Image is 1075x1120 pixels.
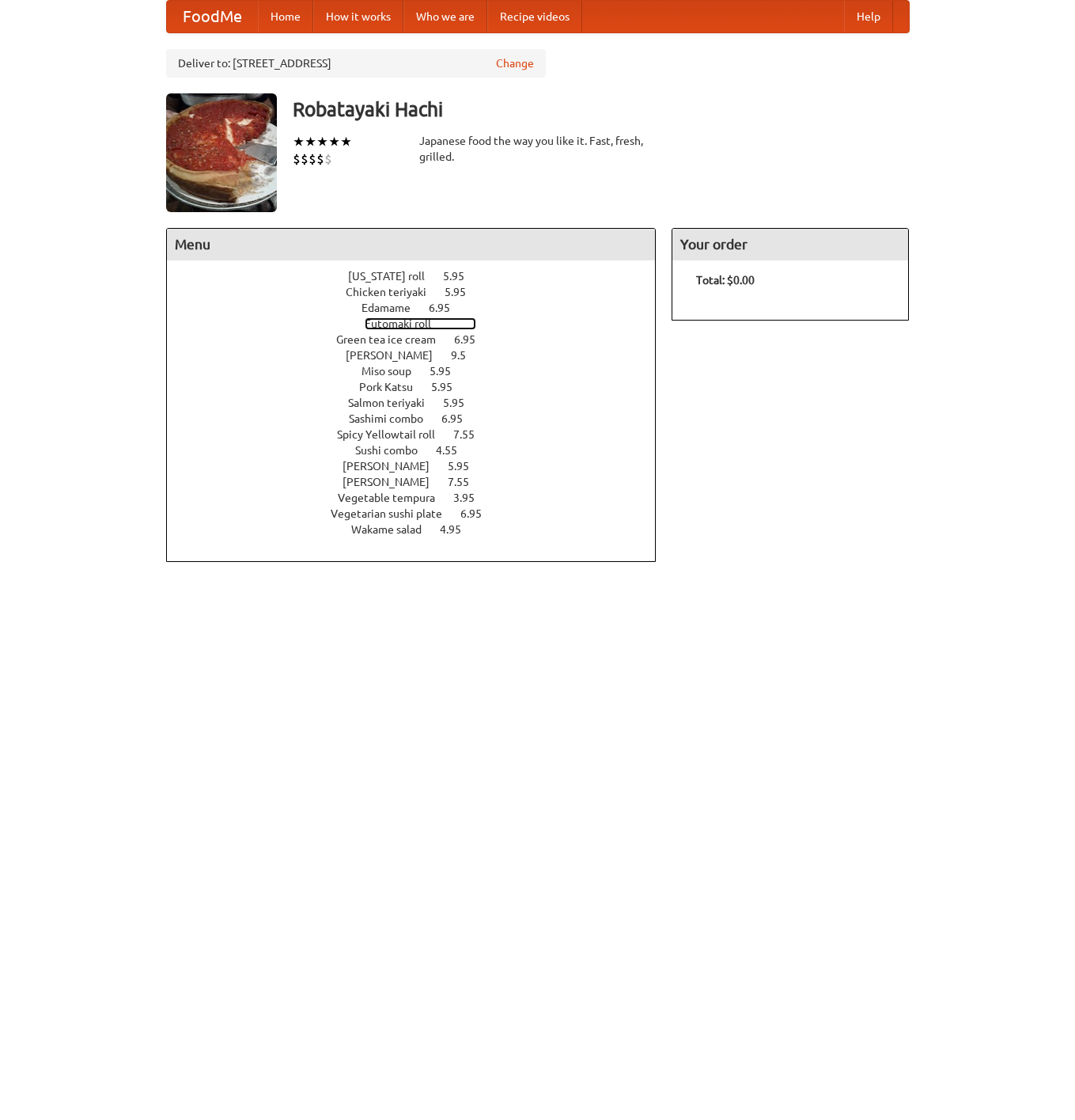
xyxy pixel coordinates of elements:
span: 5.95 [448,460,485,473]
span: 3.95 [453,492,490,504]
span: Edamame [361,302,426,314]
a: Green tea ice cream 6.95 [336,333,505,346]
a: Spicy Yellowtail roll 7.55 [337,428,504,441]
a: Who we are [403,1,487,32]
span: 4.55 [436,444,473,457]
a: Wakame salad 4.95 [351,523,490,536]
a: [US_STATE] roll 5.95 [348,270,494,283]
span: Spicy Yellowtail roll [337,428,451,441]
li: ★ [293,133,305,150]
span: 5.95 [443,270,480,283]
span: Salmon teriyaki [348,397,441,409]
a: [PERSON_NAME] 9.5 [346,349,495,362]
a: How it works [313,1,403,32]
span: 5.95 [430,365,467,378]
a: Help [844,1,893,32]
span: 4.95 [440,523,477,536]
span: 7.55 [448,476,485,488]
a: Vegetable tempura 3.95 [338,492,504,504]
li: $ [301,150,308,168]
span: Vegetable tempura [338,492,451,504]
li: ★ [305,133,316,150]
div: Deliver to: [STREET_ADDRESS] [166,49,546,78]
a: Chicken teriyaki 5.95 [346,286,495,298]
span: Chicken teriyaki [346,286,442,298]
span: Green tea ice cream [336,333,452,346]
a: Salmon teriyaki 5.95 [348,397,494,409]
a: Recipe videos [487,1,582,32]
li: $ [308,150,316,168]
span: 6.95 [429,302,466,314]
span: 6.95 [441,412,479,425]
span: [PERSON_NAME] [343,476,445,488]
li: ★ [316,133,328,150]
a: Futomaki roll [365,317,476,330]
a: Home [258,1,313,32]
span: 6.95 [454,333,491,346]
a: Pork Katsu 5.95 [359,381,482,393]
span: Vegetarian sushi plate [331,507,458,520]
li: $ [324,150,332,168]
li: ★ [340,133,352,150]
span: [PERSON_NAME] [346,349,449,362]
h3: Robatayaki Hachi [293,93,910,125]
a: [PERSON_NAME] 7.55 [343,476,498,488]
div: Japanese food the way you like it. Fast, fresh, grilled. [419,133,657,165]
span: 9.5 [451,349,482,362]
a: Vegetarian sushi plate 6.95 [331,507,511,520]
span: Futomaki roll [365,317,447,330]
a: Miso soup 5.95 [361,365,480,378]
span: 5.95 [431,381,468,393]
a: Edamame 6.95 [361,302,479,314]
li: $ [316,150,324,168]
a: Sashimi combo 6.95 [349,412,492,425]
b: Total: $0.00 [696,274,755,287]
li: $ [293,150,301,168]
span: Sashimi combo [349,412,439,425]
li: ★ [328,133,340,150]
a: FoodMe [167,1,258,32]
span: Miso soup [361,365,427,378]
span: Wakame salad [351,523,437,536]
h4: Your order [672,229,908,260]
h4: Menu [167,229,656,260]
span: 5.95 [445,286,482,298]
img: angular.jpg [166,93,277,212]
span: Pork Katsu [359,381,429,393]
a: Sushi combo 4.55 [355,444,486,457]
span: [US_STATE] roll [348,270,441,283]
span: 7.55 [453,428,490,441]
a: Change [496,55,534,71]
span: Sushi combo [355,444,433,457]
span: [PERSON_NAME] [343,460,445,473]
span: 6.95 [460,507,498,520]
span: 5.95 [443,397,480,409]
a: [PERSON_NAME] 5.95 [343,460,498,473]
